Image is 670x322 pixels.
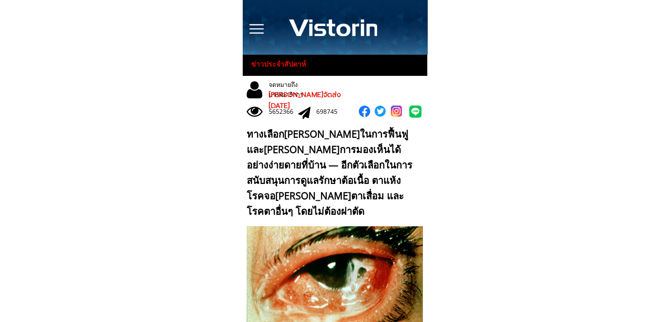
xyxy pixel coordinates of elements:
div: 5652366 [269,107,298,116]
div: จดหมายถึงบรรณาธิการ [269,80,332,100]
div: 698745 [316,107,346,116]
div: ทางเลือก[PERSON_NAME]ในการฟื้นฟูและ[PERSON_NAME]การมองเห็นได้อย่างง่ายดายที่บ้าน — อีกตัวเลือกในก... [247,126,419,219]
span: [PERSON_NAME]จัดส่ง [DATE] [269,90,341,112]
h3: ข่าวประจำสัปดาห์ [251,59,314,70]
